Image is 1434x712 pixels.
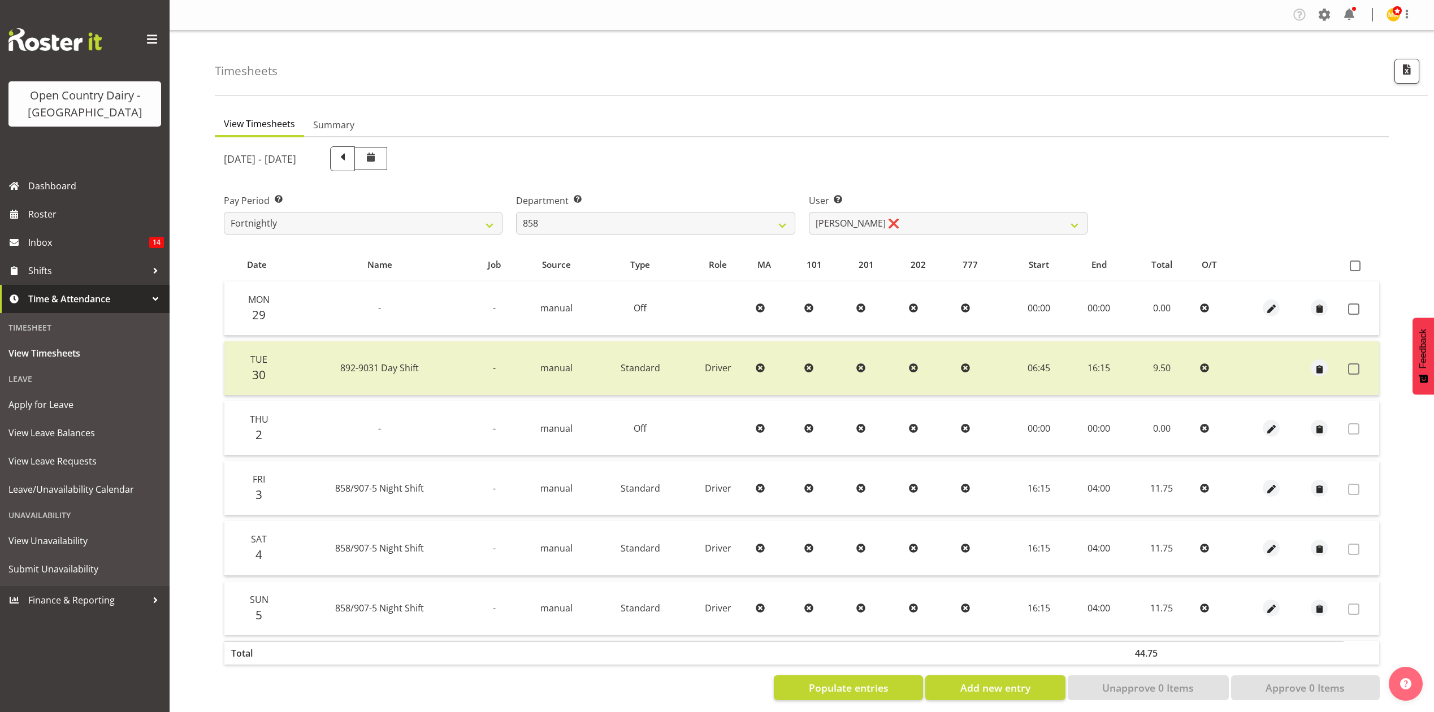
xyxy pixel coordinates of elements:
button: Export CSV [1394,59,1419,84]
span: - [378,422,381,435]
span: 858/907-5 Night Shift [335,482,424,494]
span: View Leave Balances [8,424,161,441]
a: View Unavailability [3,527,167,555]
td: 0.00 [1128,401,1195,455]
div: Timesheet [3,316,167,339]
span: Total [1151,258,1172,271]
span: Finance & Reporting [28,592,147,609]
span: Driver [705,542,731,554]
span: View Timesheets [224,117,295,131]
td: Standard [595,341,685,396]
div: Unavailability [3,503,167,527]
span: Sun [250,593,268,606]
td: 16:15 [1070,341,1129,396]
span: Sat [251,533,267,545]
button: Feedback - Show survey [1413,318,1434,394]
span: - [493,302,496,314]
span: Feedback [1418,329,1428,368]
span: Type [630,258,650,271]
span: Job [488,258,501,271]
a: Leave/Unavailability Calendar [3,475,167,503]
span: Time & Attendance [28,290,147,307]
td: 00:00 [1008,281,1070,336]
label: User [809,194,1088,207]
span: 5 [255,607,262,623]
span: Source [542,258,571,271]
span: manual [540,422,573,435]
td: 00:00 [1070,281,1129,336]
span: Approve 0 Items [1266,680,1345,695]
span: MA [757,258,771,271]
div: Open Country Dairy - [GEOGRAPHIC_DATA] [20,87,150,121]
td: 04:00 [1070,461,1129,515]
span: View Unavailability [8,532,161,549]
span: Start [1029,258,1049,271]
span: 4 [255,546,262,562]
span: View Timesheets [8,345,161,362]
span: 892-9031 Day Shift [340,362,419,374]
span: - [493,602,496,614]
span: 202 [911,258,926,271]
span: 201 [859,258,874,271]
span: - [493,482,496,494]
span: manual [540,302,573,314]
span: - [378,302,381,314]
td: 16:15 [1008,461,1070,515]
span: Driver [705,602,731,614]
span: Inbox [28,234,149,251]
h4: Timesheets [215,64,278,77]
img: Rosterit website logo [8,28,102,51]
span: 858/907-5 Night Shift [335,542,424,554]
span: - [493,422,496,435]
span: 858/907-5 Night Shift [335,602,424,614]
span: Fri [253,473,265,485]
td: 16:15 [1008,581,1070,635]
button: Approve 0 Items [1231,675,1380,700]
span: manual [540,542,573,554]
span: Date [247,258,267,271]
td: 04:00 [1070,521,1129,575]
span: Driver [705,362,731,374]
span: Role [709,258,727,271]
span: 3 [255,487,262,502]
td: Standard [595,521,685,575]
a: View Timesheets [3,339,167,367]
span: manual [540,482,573,494]
label: Department [516,194,795,207]
span: manual [540,362,573,374]
td: 9.50 [1128,341,1195,396]
button: Populate entries [774,675,923,700]
td: Standard [595,581,685,635]
span: Tue [250,353,267,366]
span: Driver [705,482,731,494]
span: Mon [248,293,270,306]
a: Apply for Leave [3,390,167,419]
td: 0.00 [1128,281,1195,336]
span: Name [367,258,392,271]
span: Submit Unavailability [8,561,161,578]
td: 11.75 [1128,521,1195,575]
a: View Leave Balances [3,419,167,447]
span: 2 [255,427,262,442]
span: - [493,362,496,374]
span: Summary [313,118,354,132]
span: Dashboard [28,177,164,194]
td: 00:00 [1070,401,1129,455]
td: 11.75 [1128,581,1195,635]
th: Total [224,641,289,665]
td: 00:00 [1008,401,1070,455]
td: 06:45 [1008,341,1070,396]
span: 30 [252,367,266,383]
td: Off [595,401,685,455]
span: 777 [963,258,978,271]
td: 04:00 [1070,581,1129,635]
span: 14 [149,237,164,248]
span: 29 [252,307,266,323]
span: Leave/Unavailability Calendar [8,481,161,498]
td: 11.75 [1128,461,1195,515]
img: help-xxl-2.png [1400,678,1411,689]
td: Standard [595,461,685,515]
span: manual [540,602,573,614]
span: Roster [28,206,164,223]
th: 44.75 [1128,641,1195,665]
